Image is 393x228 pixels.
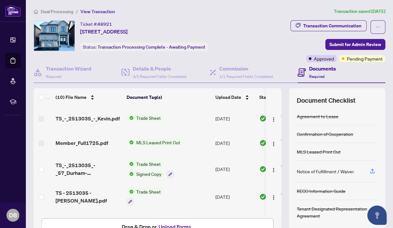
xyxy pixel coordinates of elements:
button: Logo [268,164,279,174]
th: Status [257,88,312,106]
span: 3/3 Required Fields Completed [133,74,186,79]
span: Required [309,74,325,79]
h4: Commission [219,65,273,72]
img: Logo [271,117,276,122]
img: Status Icon [127,114,134,121]
img: Logo [271,167,276,173]
div: MLS Leased Print Out [297,148,341,155]
span: ellipsis [376,25,380,29]
img: Document Status [259,115,266,122]
h4: Transaction Wizard [46,65,91,72]
button: Status IconTrade SheetStatus IconSigned Copy [127,160,174,178]
img: logo [5,5,21,17]
span: TS - 2513035 - [PERSON_NAME].pdf [56,189,121,204]
li: / [76,8,78,15]
span: 1/1 Required Fields Completed [219,74,273,79]
img: Logo [271,195,276,200]
span: Document Checklist [297,96,356,105]
img: Status Icon [127,170,134,177]
button: Status IconTrade Sheet [127,188,163,205]
th: (10) File Name [53,88,124,106]
img: IMG-S12331296_1.jpg [34,21,75,51]
h4: Details & People [133,65,186,72]
td: [DATE] [213,106,257,131]
span: Transaction Processing Complete - Awaiting Payment [98,44,205,50]
div: Transaction Communication [303,21,361,31]
span: Trade Sheet [134,188,163,195]
h4: Documents [309,65,336,72]
button: Status IconTrade Sheet [127,114,163,121]
img: Status Icon [127,188,134,195]
span: Deal Processing [41,9,73,14]
img: Logo [271,141,276,147]
th: Document Tag(s) [124,88,213,106]
span: Required [46,74,61,79]
img: Status Icon [127,160,134,167]
img: Document Status [259,139,266,147]
span: Approved [314,55,334,62]
article: Transaction saved [DATE] [334,8,385,15]
div: Tenant Designated Representation Agreement [297,205,377,219]
div: Ticket #: [80,20,112,28]
img: Document Status [259,166,266,173]
span: home [34,9,38,14]
th: Upload Date [213,88,257,106]
button: Logo [268,113,279,124]
td: [DATE] [213,183,257,211]
button: Status IconMLS Leased Print Out [127,139,183,146]
span: MLS Leased Print Out [134,139,183,146]
button: Transaction Communication [290,20,367,31]
span: DB [9,211,17,220]
td: [DATE] [213,131,257,155]
span: TS_-_2513035_-_Kevin.pdf [56,115,120,122]
span: 48921 [98,21,112,27]
div: Status: [80,43,208,51]
div: Confirmation of Cooperation [297,130,353,138]
button: Logo [268,138,279,148]
span: Upload Date [215,94,241,101]
button: Submit for Admin Review [325,39,385,50]
div: Agreement to Lease [297,113,338,120]
span: Trade Sheet [134,160,163,167]
span: Member_Full1725.pdf [56,139,108,147]
img: Status Icon [127,139,134,146]
button: Open asap [367,205,387,225]
div: RECO Information Guide [297,187,346,195]
span: Pending Payment [347,55,383,62]
button: Logo [268,192,279,202]
span: Signed Copy [134,170,164,177]
span: View Transaction [80,9,115,14]
span: TS_-_2513035_-_57_Durham-[PERSON_NAME].pdf [56,161,121,177]
span: Trade Sheet [134,114,163,121]
div: Notice of Fulfillment / Waiver [297,168,354,175]
span: Submit for Admin Review [329,39,381,50]
td: [DATE] [213,155,257,183]
img: Document Status [259,193,266,200]
span: [STREET_ADDRESS] [80,28,128,35]
span: Status [259,94,273,101]
span: (10) File Name [56,94,87,101]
